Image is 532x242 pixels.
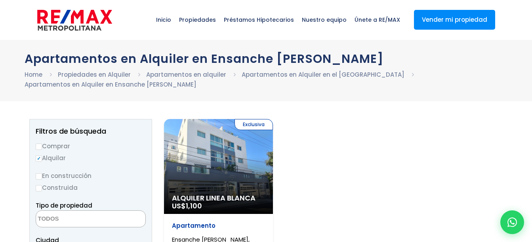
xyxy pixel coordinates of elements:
[36,171,146,181] label: En construcción
[36,201,92,210] span: Tipo de propiedad
[152,8,175,32] span: Inicio
[220,8,298,32] span: Préstamos Hipotecarios
[58,70,131,79] a: Propiedades en Alquiler
[36,173,42,180] input: En construcción
[298,8,351,32] span: Nuestro equipo
[414,10,495,30] a: Vender mi propiedad
[175,8,220,32] span: Propiedades
[36,183,146,193] label: Construida
[36,155,42,162] input: Alquilar
[172,222,265,230] p: Apartamento
[146,70,226,79] a: Apartamentos en alquiler
[25,79,196,89] li: Apartamentos en Alquiler en Ensanche [PERSON_NAME]
[235,119,273,130] span: Exclusiva
[172,201,202,211] span: US$
[172,194,265,202] span: Alquiler Linea Blanca
[25,70,42,79] a: Home
[351,8,404,32] span: Únete a RE/MAX
[36,144,42,150] input: Comprar
[25,52,508,66] h1: Apartamentos en Alquiler en Ensanche [PERSON_NAME]
[36,127,146,135] h2: Filtros de búsqueda
[36,211,113,228] textarea: Search
[36,141,146,151] label: Comprar
[242,70,404,79] a: Apartamentos en Alquiler en el [GEOGRAPHIC_DATA]
[36,153,146,163] label: Alquilar
[36,185,42,191] input: Construida
[186,201,202,211] span: 1,100
[37,8,112,32] img: remax-metropolitana-logo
